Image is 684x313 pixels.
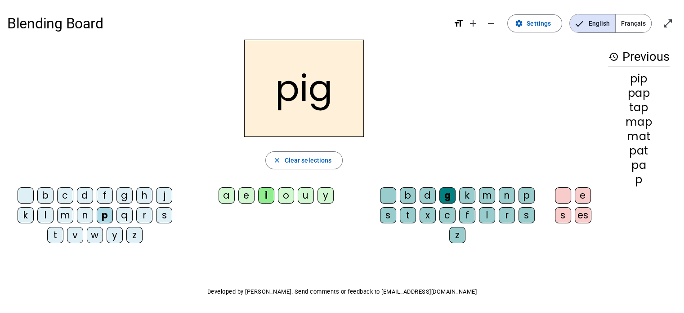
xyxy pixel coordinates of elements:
[400,187,416,204] div: b
[156,187,172,204] div: j
[575,187,591,204] div: e
[608,47,670,67] h3: Previous
[278,187,294,204] div: o
[569,14,652,33] mat-button-toggle-group: Language selection
[97,187,113,204] div: f
[519,207,535,223] div: s
[608,117,670,127] div: map
[449,227,465,243] div: z
[37,207,54,223] div: l
[662,18,673,29] mat-icon: open_in_full
[219,187,235,204] div: a
[273,156,281,164] mat-icon: close
[400,207,416,223] div: t
[265,151,343,169] button: Clear selections
[616,14,651,32] span: Français
[116,207,133,223] div: q
[515,19,523,27] mat-icon: settings
[317,187,334,204] div: y
[77,187,93,204] div: d
[77,207,93,223] div: n
[298,187,314,204] div: u
[608,73,670,84] div: pip
[608,51,619,62] mat-icon: history
[87,227,103,243] div: w
[97,207,113,223] div: p
[608,145,670,156] div: pat
[47,227,63,243] div: t
[608,131,670,142] div: mat
[420,187,436,204] div: d
[608,102,670,113] div: tap
[486,18,496,29] mat-icon: remove
[116,187,133,204] div: g
[126,227,143,243] div: z
[136,207,152,223] div: r
[453,18,464,29] mat-icon: format_size
[238,187,255,204] div: e
[479,187,495,204] div: m
[244,40,364,137] h2: pig
[499,187,515,204] div: n
[570,14,615,32] span: English
[439,187,456,204] div: g
[659,14,677,32] button: Enter full screen
[555,207,571,223] div: s
[459,207,475,223] div: f
[459,187,475,204] div: k
[37,187,54,204] div: b
[67,227,83,243] div: v
[608,160,670,171] div: pa
[439,207,456,223] div: c
[575,207,591,223] div: es
[527,18,551,29] span: Settings
[107,227,123,243] div: y
[420,207,436,223] div: x
[7,9,446,38] h1: Blending Board
[7,286,677,297] p: Developed by [PERSON_NAME]. Send comments or feedback to [EMAIL_ADDRESS][DOMAIN_NAME]
[258,187,274,204] div: i
[18,207,34,223] div: k
[482,14,500,32] button: Decrease font size
[479,207,495,223] div: l
[519,187,535,204] div: p
[608,174,670,185] div: p
[285,155,332,166] span: Clear selections
[464,14,482,32] button: Increase font size
[156,207,172,223] div: s
[468,18,478,29] mat-icon: add
[380,207,396,223] div: s
[499,207,515,223] div: r
[507,14,562,32] button: Settings
[57,207,73,223] div: m
[57,187,73,204] div: c
[608,88,670,99] div: pap
[136,187,152,204] div: h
